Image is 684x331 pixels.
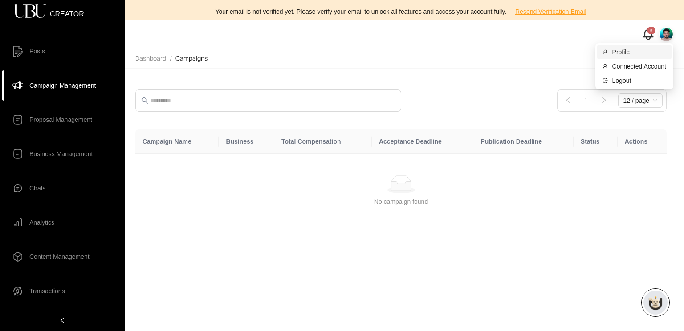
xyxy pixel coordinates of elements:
span: Logout [612,76,666,85]
span: logout [603,78,609,83]
span: Connected Account [612,61,666,71]
th: Total Compensation [274,129,372,154]
span: Transactions [29,282,65,300]
span: Business Management [29,145,93,163]
li: Next Page [597,93,611,108]
div: 5 [647,27,655,34]
li: Previous Page [561,93,575,108]
a: 1 [579,94,593,107]
span: Content Management [29,248,90,266]
button: Resend Verification Email [508,4,594,19]
span: Resend Verification Email [515,7,586,16]
th: Campaign Name [135,129,219,154]
span: 12 / page [623,94,657,107]
th: Status [574,129,618,154]
span: Posts [29,42,45,60]
span: Campaign Management [29,77,96,94]
div: Page Size [618,93,663,108]
th: Business [219,129,274,154]
button: left [561,93,575,108]
div: No campaign found [146,197,656,206]
img: chatboticon-C4A3G2IU.png [647,294,664,311]
th: Acceptance Deadline [372,129,474,154]
span: right [600,97,607,104]
span: Profile [612,47,666,57]
th: Publication Deadline [473,129,573,154]
div: Your email is not verified yet. Please verify your email to unlock all features and access your a... [130,4,679,19]
span: left [59,317,65,323]
span: user [603,64,609,69]
li: 1 [579,93,593,108]
li: / [170,54,172,63]
th: Actions [618,129,667,154]
img: d9fcadb0-710e-49c6-9c5f-24f0cc206447_T2811B65T-U07A7CMSG9G-d556d3f6a6ef-512.webp [659,27,673,41]
button: right [597,93,611,108]
span: Analytics [29,214,54,231]
span: Dashboard [135,54,166,62]
span: CREATOR [50,11,84,12]
span: Campaigns [175,54,208,62]
span: left [565,97,572,104]
span: search [141,97,148,104]
span: user [603,49,609,55]
span: Proposal Management [29,111,92,129]
span: Chats [29,179,46,197]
